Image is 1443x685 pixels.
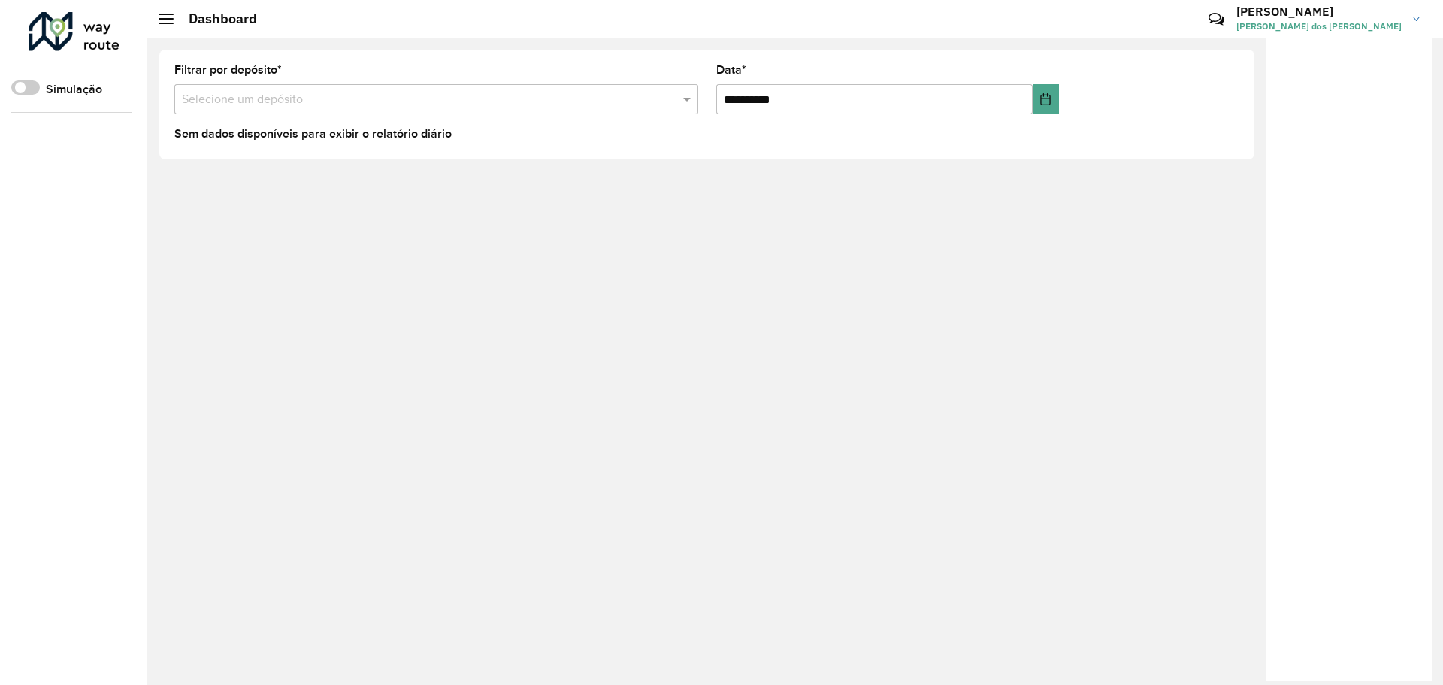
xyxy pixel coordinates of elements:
[1236,20,1402,33] span: [PERSON_NAME] dos [PERSON_NAME]
[1236,5,1402,19] h3: [PERSON_NAME]
[174,125,452,143] label: Sem dados disponíveis para exibir o relatório diário
[1200,3,1233,35] a: Contato Rápido
[1033,84,1059,114] button: Choose Date
[716,61,746,79] label: Data
[174,61,282,79] label: Filtrar por depósito
[1029,5,1186,45] div: Críticas? Dúvidas? Elogios? Sugestões? Entre em contato conosco!
[46,80,102,99] label: Simulação
[174,11,257,27] h2: Dashboard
